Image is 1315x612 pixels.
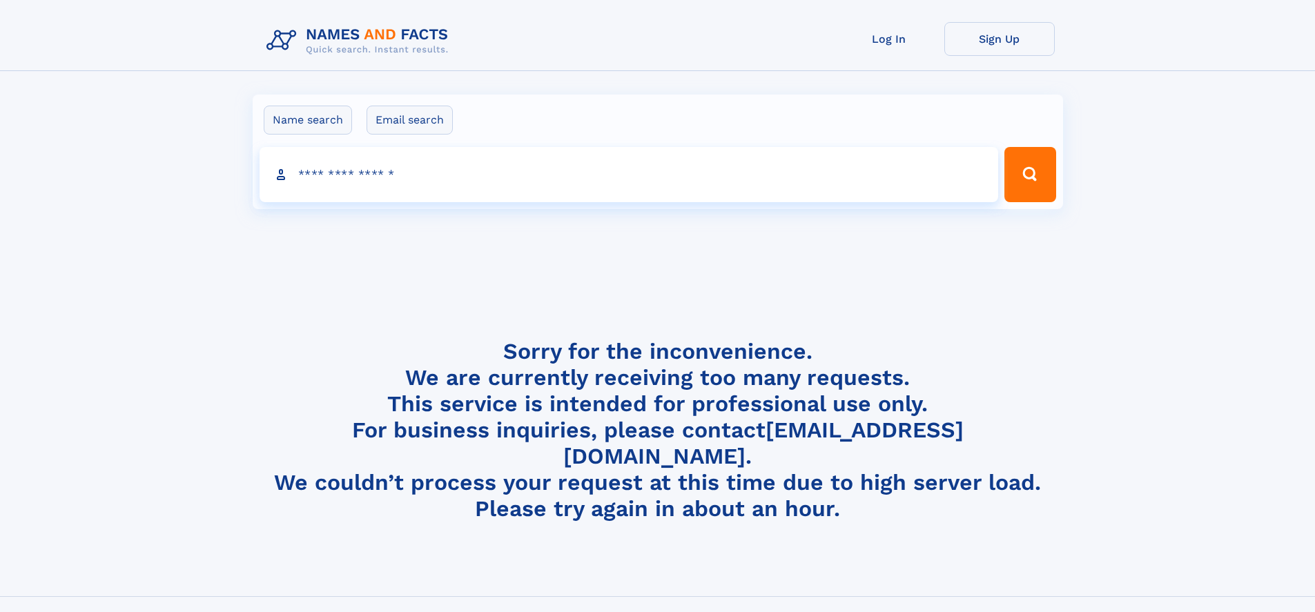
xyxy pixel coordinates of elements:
[367,106,453,135] label: Email search
[260,147,999,202] input: search input
[1004,147,1055,202] button: Search Button
[261,338,1055,522] h4: Sorry for the inconvenience. We are currently receiving too many requests. This service is intend...
[264,106,352,135] label: Name search
[563,417,964,469] a: [EMAIL_ADDRESS][DOMAIN_NAME]
[944,22,1055,56] a: Sign Up
[834,22,944,56] a: Log In
[261,22,460,59] img: Logo Names and Facts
